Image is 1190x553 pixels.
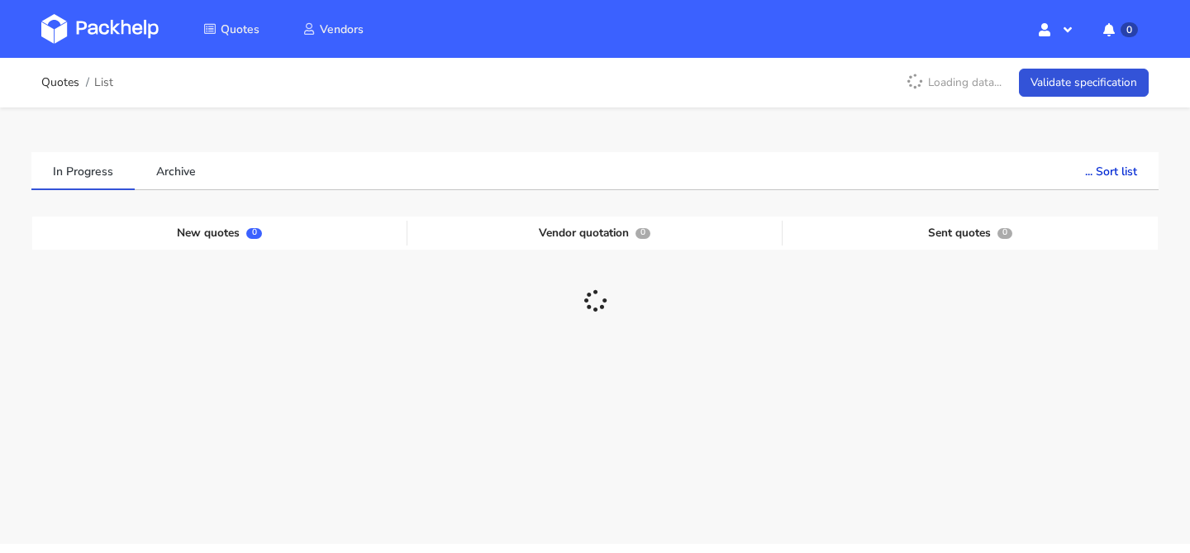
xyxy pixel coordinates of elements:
span: List [94,76,113,89]
a: Validate specification [1019,69,1149,98]
nav: breadcrumb [41,66,113,99]
span: 0 [246,228,261,239]
span: Quotes [221,21,259,37]
img: Dashboard [41,14,159,44]
span: 0 [1121,22,1138,37]
span: 0 [997,228,1012,239]
div: Sent quotes [783,221,1158,246]
a: Archive [135,152,217,188]
a: Quotes [183,14,279,44]
p: Loading data... [898,69,1010,97]
div: Vendor quotation [407,221,783,246]
span: 0 [635,228,650,239]
button: 0 [1090,14,1149,44]
a: Quotes [41,76,79,89]
div: New quotes [32,221,407,246]
button: ... Sort list [1064,152,1159,188]
a: Vendors [283,14,383,44]
a: In Progress [31,152,135,188]
span: Vendors [320,21,364,37]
